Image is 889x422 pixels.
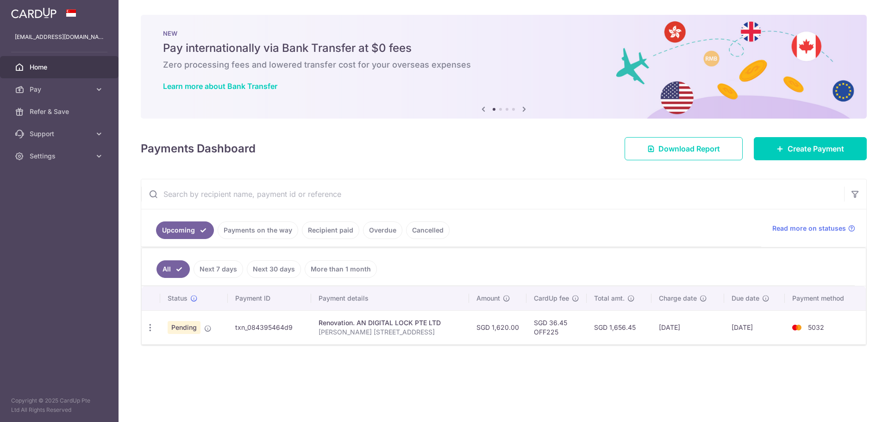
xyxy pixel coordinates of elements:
[651,310,724,344] td: [DATE]
[594,294,625,303] span: Total amt.
[319,318,462,328] div: Renovation. AN DIGITAL LOCK PTE LTD
[476,294,500,303] span: Amount
[788,322,806,333] img: Bank Card
[30,151,91,161] span: Settings
[228,310,311,344] td: txn_084395464d9
[754,137,867,160] a: Create Payment
[732,294,759,303] span: Due date
[406,221,450,239] a: Cancelled
[30,85,91,94] span: Pay
[141,15,867,119] img: Bank transfer banner
[659,294,697,303] span: Charge date
[141,179,844,209] input: Search by recipient name, payment id or reference
[141,140,256,157] h4: Payments Dashboard
[168,321,200,334] span: Pending
[305,260,377,278] a: More than 1 month
[772,224,855,233] a: Read more on statuses
[785,286,866,310] th: Payment method
[302,221,359,239] a: Recipient paid
[163,82,277,91] a: Learn more about Bank Transfer
[363,221,402,239] a: Overdue
[163,41,845,56] h5: Pay internationally via Bank Transfer at $0 fees
[168,294,188,303] span: Status
[163,30,845,37] p: NEW
[218,221,298,239] a: Payments on the way
[156,221,214,239] a: Upcoming
[11,7,56,19] img: CardUp
[625,137,743,160] a: Download Report
[311,286,469,310] th: Payment details
[247,260,301,278] a: Next 30 days
[658,143,720,154] span: Download Report
[30,129,91,139] span: Support
[534,294,569,303] span: CardUp fee
[157,260,190,278] a: All
[163,59,845,70] h6: Zero processing fees and lowered transfer cost for your overseas expenses
[15,32,104,42] p: [EMAIL_ADDRESS][DOMAIN_NAME]
[30,107,91,116] span: Refer & Save
[772,224,846,233] span: Read more on statuses
[788,143,844,154] span: Create Payment
[319,328,462,337] p: [PERSON_NAME] [STREET_ADDRESS]
[526,310,587,344] td: SGD 36.45 OFF225
[30,63,91,72] span: Home
[808,323,824,331] span: 5032
[724,310,785,344] td: [DATE]
[587,310,651,344] td: SGD 1,656.45
[228,286,311,310] th: Payment ID
[469,310,526,344] td: SGD 1,620.00
[194,260,243,278] a: Next 7 days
